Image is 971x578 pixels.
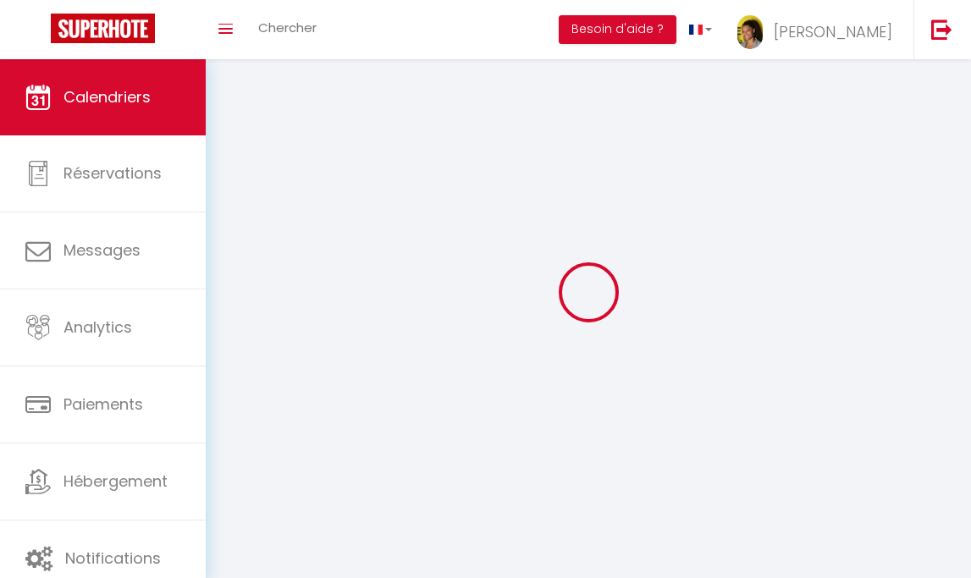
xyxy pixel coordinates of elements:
[258,19,317,36] span: Chercher
[63,239,141,261] span: Messages
[899,502,958,565] iframe: Chat
[51,14,155,43] img: Super Booking
[737,15,763,49] img: ...
[14,7,64,58] button: Ouvrir le widget de chat LiveChat
[774,21,892,42] span: [PERSON_NAME]
[931,19,952,40] img: logout
[63,162,162,184] span: Réservations
[63,471,168,492] span: Hébergement
[63,317,132,338] span: Analytics
[63,394,143,415] span: Paiements
[65,548,161,569] span: Notifications
[63,86,151,107] span: Calendriers
[559,15,676,44] button: Besoin d'aide ?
